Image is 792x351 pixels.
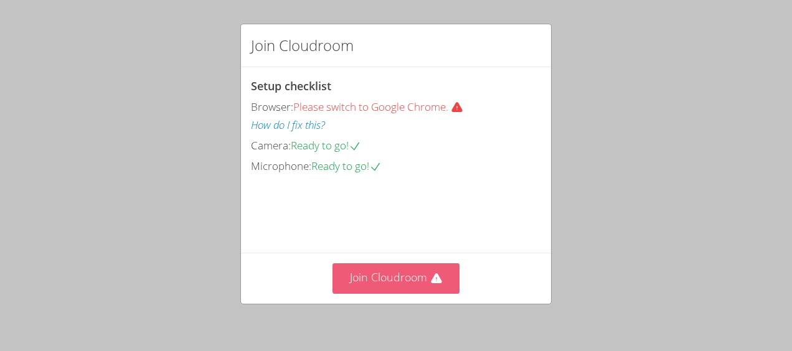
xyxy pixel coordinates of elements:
[291,138,361,152] span: Ready to go!
[311,159,382,173] span: Ready to go!
[251,78,331,93] span: Setup checklist
[251,138,291,152] span: Camera:
[251,116,325,134] button: How do I fix this?
[293,100,468,114] span: Please switch to Google Chrome.
[251,100,293,114] span: Browser:
[251,159,311,173] span: Microphone:
[251,34,354,57] h2: Join Cloudroom
[332,263,460,294] button: Join Cloudroom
